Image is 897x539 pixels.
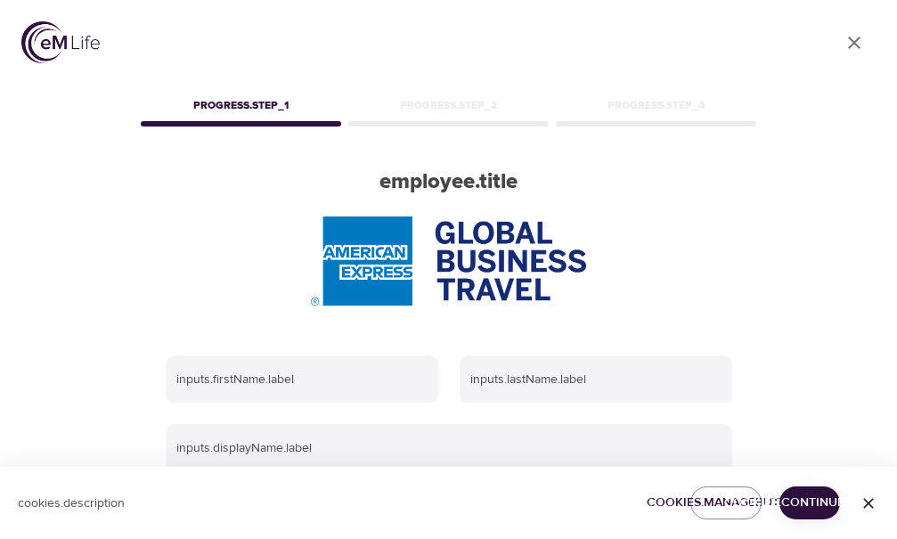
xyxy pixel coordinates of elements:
[137,169,761,195] h2: employee.title
[833,21,876,64] a: close
[705,492,747,514] span: cookies.manageButton
[690,486,762,519] button: cookies.manageButton
[311,216,585,306] img: AmEx%20GBT%20logo.png
[779,486,840,519] button: cookies.continueButton
[794,492,826,514] span: cookies.continueButton
[21,21,100,63] img: logo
